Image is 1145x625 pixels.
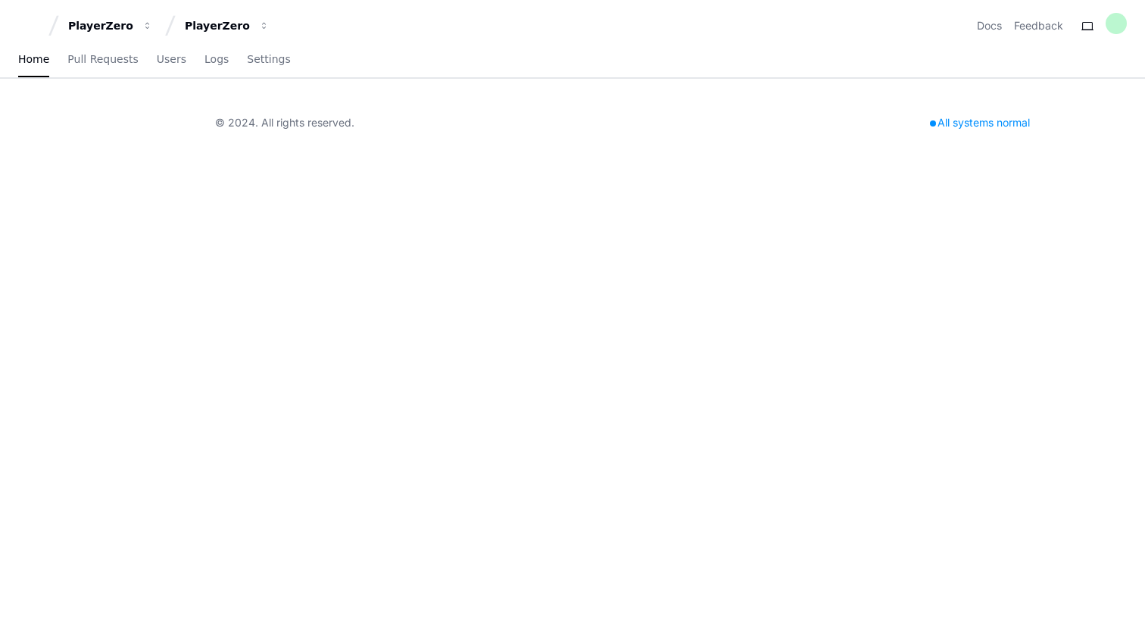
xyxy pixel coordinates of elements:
[215,115,354,130] div: © 2024. All rights reserved.
[977,18,1002,33] a: Docs
[18,55,49,64] span: Home
[67,42,138,77] a: Pull Requests
[68,18,133,33] div: PlayerZero
[247,42,290,77] a: Settings
[247,55,290,64] span: Settings
[204,55,229,64] span: Logs
[157,55,186,64] span: Users
[67,55,138,64] span: Pull Requests
[921,112,1039,133] div: All systems normal
[179,12,276,39] button: PlayerZero
[62,12,159,39] button: PlayerZero
[18,42,49,77] a: Home
[157,42,186,77] a: Users
[204,42,229,77] a: Logs
[1014,18,1063,33] button: Feedback
[185,18,250,33] div: PlayerZero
